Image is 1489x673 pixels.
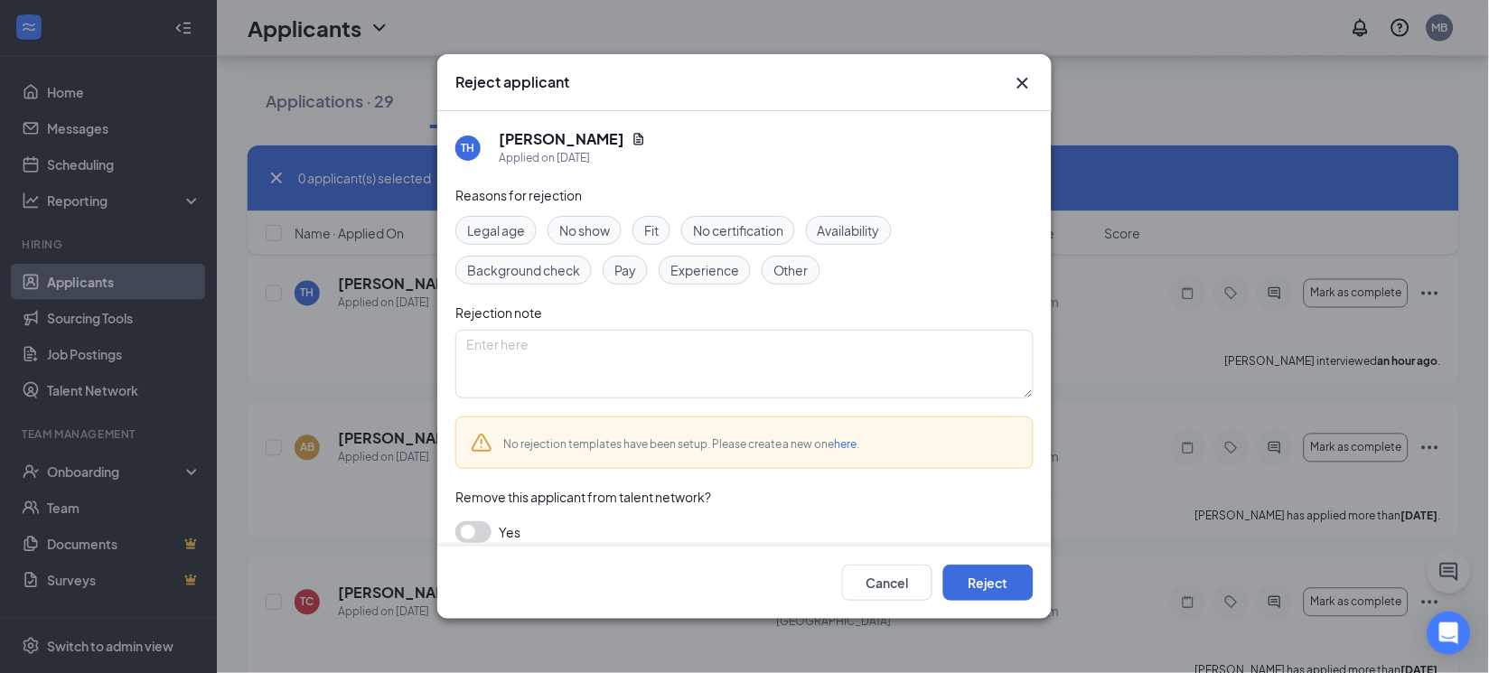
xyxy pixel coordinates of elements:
[462,140,475,155] div: TH
[455,72,569,92] h3: Reject applicant
[455,489,711,505] span: Remove this applicant from talent network?
[632,132,646,146] svg: Document
[835,437,857,451] a: here
[455,187,582,203] span: Reasons for rejection
[670,260,739,280] span: Experience
[499,149,646,167] div: Applied on [DATE]
[471,432,492,453] svg: Warning
[559,220,610,240] span: No show
[693,220,783,240] span: No certification
[503,437,860,451] span: No rejection templates have been setup. Please create a new one .
[1012,72,1034,94] svg: Cross
[467,220,525,240] span: Legal age
[467,260,580,280] span: Background check
[455,304,542,321] span: Rejection note
[842,565,932,601] button: Cancel
[644,220,659,240] span: Fit
[499,129,624,149] h5: [PERSON_NAME]
[943,565,1034,601] button: Reject
[773,260,809,280] span: Other
[499,521,520,543] span: Yes
[614,260,636,280] span: Pay
[1428,612,1471,655] div: Open Intercom Messenger
[1012,72,1034,94] button: Close
[818,220,880,240] span: Availability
